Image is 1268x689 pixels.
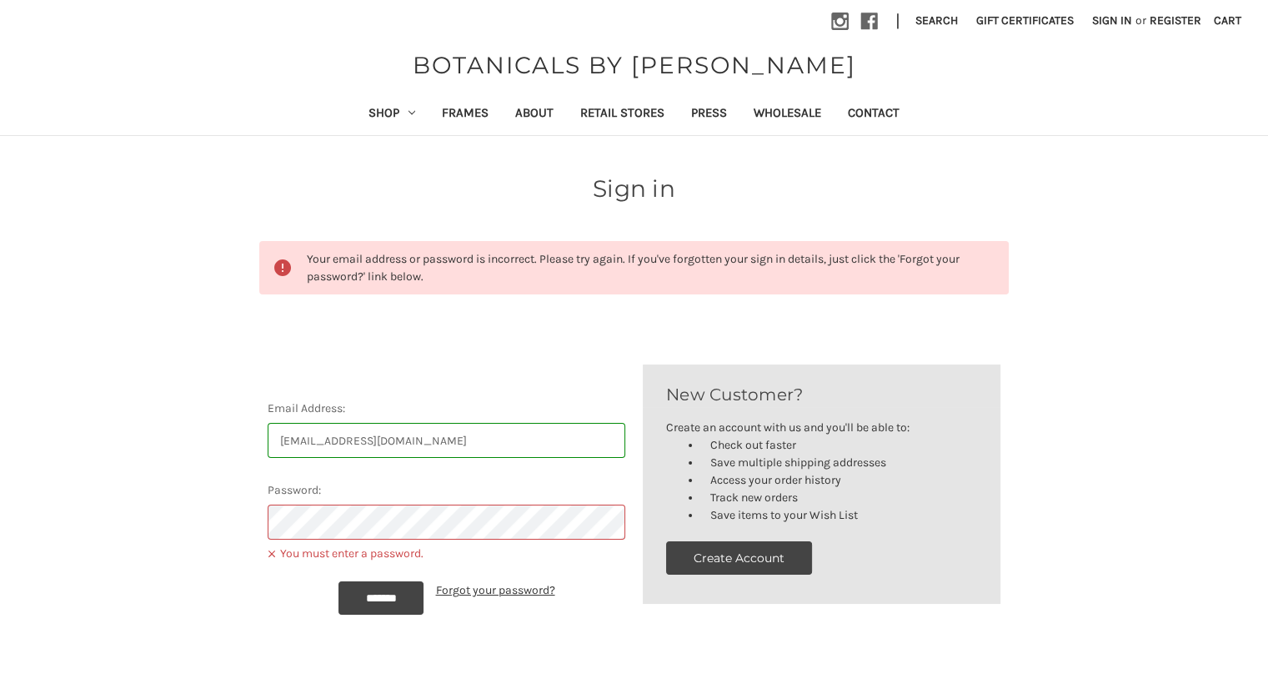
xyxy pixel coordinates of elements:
[701,506,977,524] li: Save items to your Wish List
[1214,13,1241,28] span: Cart
[666,382,977,407] h2: New Customer?
[268,481,625,499] label: Password:
[429,94,502,135] a: Frames
[306,252,959,284] span: Your email address or password is incorrect. Please try again. If you've forgotten your sign in d...
[567,94,678,135] a: Retail Stores
[666,419,977,436] p: Create an account with us and you'll be able to:
[259,171,1010,206] h1: Sign in
[268,544,625,564] span: You must enter a password.
[666,556,812,571] a: Create Account
[701,471,977,489] li: Access your order history
[403,48,864,83] a: BOTANICALS BY [PERSON_NAME]
[740,94,834,135] a: Wholesale
[1134,12,1148,29] span: or
[355,94,429,135] a: Shop
[890,8,906,35] li: |
[268,400,625,417] label: Email Address:
[701,489,977,506] li: Track new orders
[834,94,913,135] a: Contact
[666,541,812,575] button: Create Account
[701,436,977,454] li: Check out faster
[701,454,977,471] li: Save multiple shipping addresses
[502,94,567,135] a: About
[678,94,740,135] a: Press
[435,581,554,599] a: Forgot your password?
